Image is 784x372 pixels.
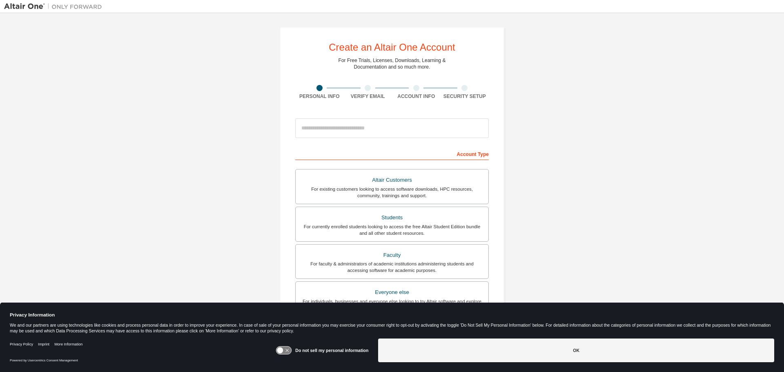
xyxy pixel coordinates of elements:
[301,212,483,223] div: Students
[301,298,483,311] div: For individuals, businesses and everyone else looking to try Altair software and explore our prod...
[329,42,455,52] div: Create an Altair One Account
[441,93,489,100] div: Security Setup
[4,2,106,11] img: Altair One
[301,261,483,274] div: For faculty & administrators of academic institutions administering students and accessing softwa...
[301,223,483,236] div: For currently enrolled students looking to access the free Altair Student Edition bundle and all ...
[301,174,483,186] div: Altair Customers
[295,93,344,100] div: Personal Info
[301,287,483,298] div: Everyone else
[295,147,489,160] div: Account Type
[344,93,392,100] div: Verify Email
[301,186,483,199] div: For existing customers looking to access software downloads, HPC resources, community, trainings ...
[301,249,483,261] div: Faculty
[339,57,446,70] div: For Free Trials, Licenses, Downloads, Learning & Documentation and so much more.
[392,93,441,100] div: Account Info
